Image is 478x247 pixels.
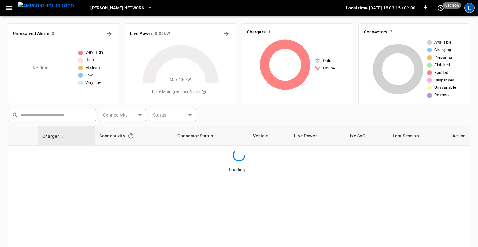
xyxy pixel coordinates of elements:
[52,30,54,37] h6: 0
[364,29,387,36] h6: Connectors
[464,3,475,13] div: profile-icon
[369,5,415,11] p: [DATE] 18:03:15 +02:00
[343,126,388,146] th: Live SoC
[443,2,461,9] span: just now
[434,85,456,91] span: Unavailable
[390,29,392,36] h6: 2
[173,126,248,146] th: Connector Status
[247,29,266,36] h6: Chargers
[130,30,152,37] h6: Live Power
[104,29,114,39] button: All Alerts
[268,29,271,36] h6: 1
[221,29,231,39] button: Energy Overview
[88,2,155,14] button: [PERSON_NAME] Network
[85,72,93,79] span: Low
[155,30,170,37] h6: 0.00 kW
[13,30,49,37] h6: Unresolved Alerts
[290,126,343,146] th: Live Power
[170,77,191,83] span: Max. 100 kW
[152,87,209,98] span: Load Management = Static
[199,87,209,98] button: The system is using AmpEdge-configured limits for static load managment. Depending on your config...
[434,92,450,99] span: Reserved
[90,4,144,12] span: [PERSON_NAME] Network
[85,57,94,63] span: High
[323,58,334,64] span: Online
[248,126,290,146] th: Vehicle
[434,62,450,69] span: Finished
[125,130,137,142] button: Connection between the charger and our software.
[434,55,452,61] span: Preparing
[434,47,451,53] span: Charging
[388,126,448,146] th: Last Session
[229,167,249,172] span: Loading...
[99,130,169,142] div: Connectivity
[448,126,470,146] th: Action
[434,39,451,46] span: Available
[85,50,103,56] span: Very High
[85,80,102,86] span: Very Low
[85,65,100,71] span: Medium
[18,2,74,10] img: ampcontrol.io logo
[346,5,368,11] p: Local time
[33,65,49,71] p: No data
[436,3,446,13] button: set refresh interval
[323,65,335,72] span: Offline
[434,70,448,76] span: Faulted
[434,77,455,84] span: Suspended
[42,132,67,140] span: Charger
